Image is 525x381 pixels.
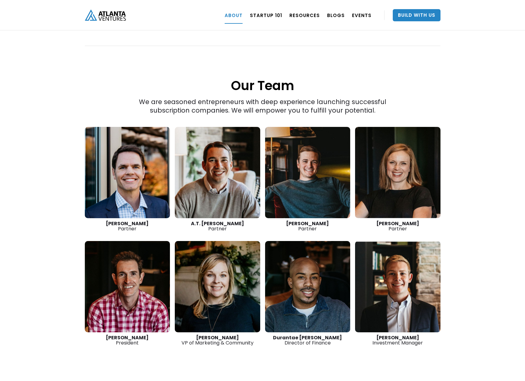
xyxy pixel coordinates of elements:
strong: [PERSON_NAME] [286,220,329,227]
strong: A.T. [PERSON_NAME] [191,220,244,227]
strong: [PERSON_NAME] [376,334,419,341]
div: VP of Marketing & Community [175,335,260,345]
div: Partner [175,221,260,231]
a: Startup 101 [250,7,282,24]
strong: [PERSON_NAME] [106,220,149,227]
strong: [PERSON_NAME] [106,334,149,341]
a: ABOUT [225,7,243,24]
div: President [85,335,170,345]
a: RESOURCES [289,7,320,24]
div: Partner [265,221,351,231]
div: Partner [355,221,440,231]
strong: [PERSON_NAME] [376,220,419,227]
a: EVENTS [352,7,371,24]
div: Director of Finance [265,335,351,345]
a: Build With Us [393,9,440,21]
a: BLOGS [327,7,345,24]
strong: [PERSON_NAME] [196,334,239,341]
div: Investment Manager [355,335,440,345]
div: Partner [85,221,170,231]
h1: Our Team [85,47,440,94]
strong: Durantae [PERSON_NAME] [273,334,342,341]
